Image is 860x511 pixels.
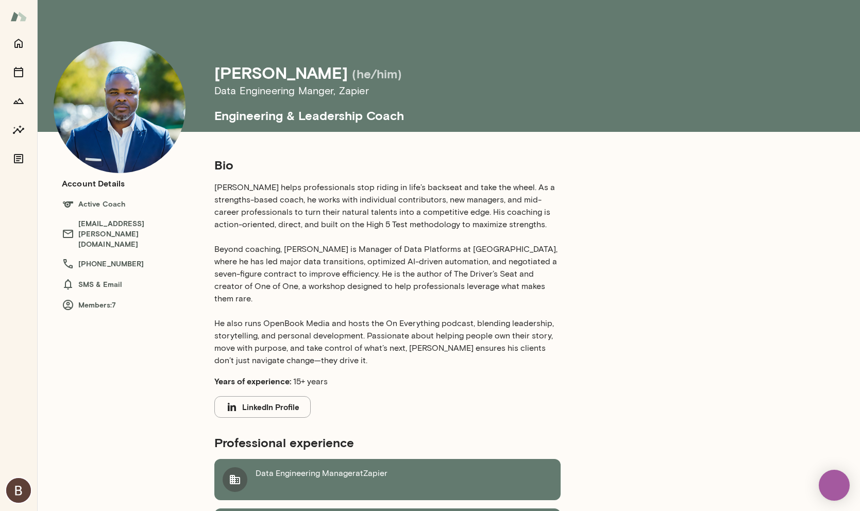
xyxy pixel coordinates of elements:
h5: (he/him) [352,65,402,82]
h5: Bio [214,157,561,173]
h5: Engineering & Leadership Coach [214,99,833,124]
button: Sessions [8,62,29,82]
p: 15+ years [214,375,561,388]
h6: Members: 7 [62,299,194,311]
button: Documents [8,148,29,169]
img: Bryan Davies [6,478,31,503]
button: Insights [8,120,29,140]
b: Years of experience: [214,376,291,386]
h6: Account Details [62,177,125,190]
h5: Professional experience [214,434,561,451]
h6: SMS & Email [62,278,194,291]
img: Jay Floyd [54,41,186,173]
h6: Active Coach [62,198,194,210]
h6: Data Engineering Manger , Zapier [214,82,833,99]
img: Mento [10,7,27,26]
p: Data Engineering Manager at Zapier [256,467,387,492]
button: LinkedIn Profile [214,396,311,418]
p: [PERSON_NAME] helps professionals stop riding in life’s backseat and take the wheel. As a strengt... [214,181,561,367]
h6: [EMAIL_ADDRESS][PERSON_NAME][DOMAIN_NAME] [62,218,194,249]
button: Growth Plan [8,91,29,111]
button: Home [8,33,29,54]
h4: [PERSON_NAME] [214,63,348,82]
h6: [PHONE_NUMBER] [62,258,194,270]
